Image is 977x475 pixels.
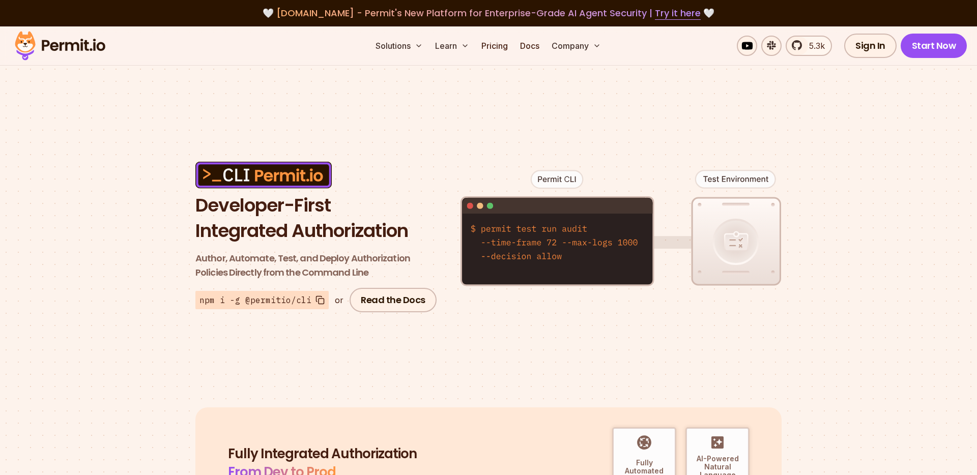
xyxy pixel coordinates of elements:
div: or [335,294,343,306]
a: Sign In [844,34,897,58]
a: Docs [516,36,543,56]
a: Start Now [901,34,967,58]
a: Try it here [655,7,701,20]
button: Company [548,36,605,56]
h1: Developer-First Integrated Authorization [195,193,440,243]
img: Permit logo [10,28,110,63]
a: Pricing [477,36,512,56]
span: [DOMAIN_NAME] - Permit's New Platform for Enterprise-Grade AI Agent Security | [276,7,701,19]
button: npm i -g @permitio/cli [195,291,329,309]
span: Author, Automate, Test, and Deploy Authorization [195,251,440,265]
div: 🤍 🤍 [24,6,953,20]
button: Solutions [371,36,427,56]
a: Read the Docs [350,288,437,312]
button: Learn [431,36,473,56]
span: 5.3k [803,40,825,52]
a: 5.3k [786,36,832,56]
span: npm i -g @permitio/cli [199,294,311,306]
p: Policies Directly from the Command Line [195,251,440,280]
